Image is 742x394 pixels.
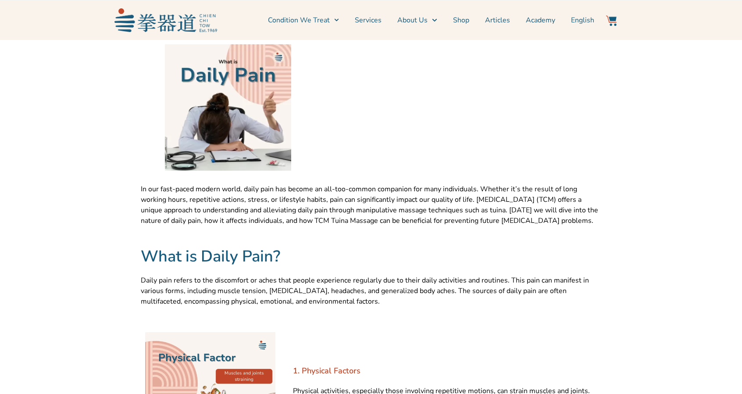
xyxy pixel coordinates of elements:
a: About Us [397,9,437,31]
nav: Menu [221,9,594,31]
img: Website Icon-03 [606,15,617,26]
h2: What is Daily Pain? [141,247,601,266]
span: English [571,15,594,25]
a: Articles [485,9,510,31]
span: In our fast-paced modern world, daily pain has become an all-too-common companion for many indivi... [141,184,598,226]
span: Daily pain refers to the discomfort or aches that people experience regularly due to their daily ... [141,276,589,306]
a: Academy [526,9,555,31]
a: Condition We Treat [268,9,339,31]
a: Switch to English [571,9,594,31]
a: Shop [453,9,469,31]
a: Services [355,9,382,31]
h2: 1. Physical Factors [293,365,597,377]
